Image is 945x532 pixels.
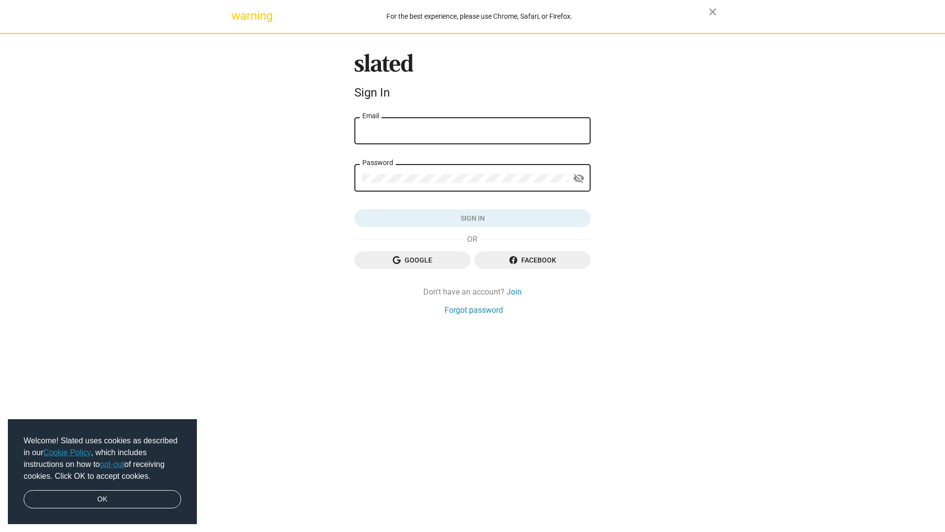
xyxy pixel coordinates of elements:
mat-icon: visibility_off [573,171,585,186]
span: Google [362,251,463,269]
button: Facebook [474,251,591,269]
div: cookieconsent [8,419,197,525]
span: Facebook [482,251,583,269]
a: opt-out [100,460,125,468]
a: dismiss cookie message [24,490,181,509]
mat-icon: close [707,6,719,18]
sl-branding: Sign In [354,54,591,104]
div: For the best experience, please use Chrome, Safari, or Firefox. [250,10,709,23]
span: Welcome! Slated uses cookies as described in our , which includes instructions on how to of recei... [24,435,181,482]
a: Join [506,287,522,297]
button: Google [354,251,471,269]
a: Forgot password [444,305,503,315]
button: Show password [569,169,589,189]
mat-icon: warning [231,10,243,22]
div: Sign In [354,86,591,100]
a: Cookie Policy [43,448,91,457]
div: Don't have an account? [354,287,591,297]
